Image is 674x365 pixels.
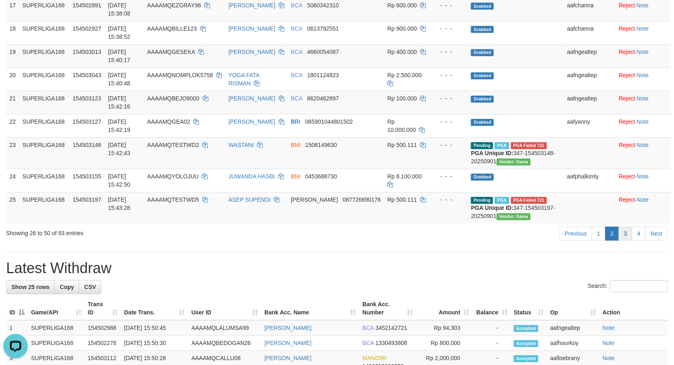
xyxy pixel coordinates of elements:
[468,192,564,223] td: 347-154503197-20250901
[6,21,19,44] td: 18
[307,25,339,32] span: Copy 0613792551 to clipboard
[511,142,547,149] span: PGA Error
[6,226,275,237] div: Showing 26 to 50 of 93 entries
[560,227,592,240] a: Previous
[6,260,668,276] h1: Latest Withdraw
[471,142,493,149] span: Pending
[616,91,671,114] td: ·
[19,169,69,192] td: SUPERLIGA168
[147,118,190,125] span: AAAAMQGEA02
[434,48,465,56] div: - - -
[375,340,407,346] span: Copy 1330493808 to clipboard
[228,196,270,203] a: ASEP SUPENDI
[547,320,599,336] td: aafngealtep
[637,2,649,9] a: Note
[6,320,28,336] td: 1
[305,173,337,180] span: Copy 0453686730 to clipboard
[147,2,201,9] span: AAAAMQEZGRAY96
[188,336,261,351] td: AAAAMQBEDOGAN26
[434,94,465,102] div: - - -
[362,340,374,346] span: BCA
[619,95,635,102] a: Reject
[637,25,649,32] a: Note
[434,71,465,79] div: - - -
[6,44,19,67] td: 19
[637,118,649,125] a: Note
[291,95,302,102] span: BCA
[471,197,493,204] span: Pending
[416,320,473,336] td: Rp 94,303
[632,227,646,240] a: 4
[6,192,19,223] td: 25
[497,158,531,165] span: Vendor URL: https://trx31.1velocity.biz
[637,196,649,203] a: Note
[471,72,494,79] span: Grabbed
[228,49,275,55] a: [PERSON_NAME]
[471,49,494,56] span: Grabbed
[547,297,599,320] th: Op: activate to sort column ascending
[619,72,635,78] a: Reject
[265,325,312,331] a: [PERSON_NAME]
[108,95,130,110] span: [DATE] 15:42:16
[471,26,494,33] span: Grabbed
[60,284,74,290] span: Copy
[603,325,615,331] a: Note
[619,118,635,125] a: Reject
[121,297,188,320] th: Date Trans.: activate to sort column ascending
[265,340,312,346] a: [PERSON_NAME]
[228,118,275,125] a: [PERSON_NAME]
[599,297,668,320] th: Action
[564,169,616,192] td: aafphalkimly
[108,49,130,63] span: [DATE] 15:40:17
[434,196,465,204] div: - - -
[434,1,465,9] div: - - -
[619,196,635,203] a: Reject
[19,192,69,223] td: SUPERLIGA168
[291,2,302,9] span: BCA
[85,320,121,336] td: 154502988
[388,196,417,203] span: Rp 500.111
[305,142,337,148] span: Copy 1508149630 to clipboard
[73,196,101,203] span: 154503197
[19,21,69,44] td: SUPERLIGA168
[291,196,338,203] span: [PERSON_NAME]
[619,142,635,148] a: Reject
[228,95,275,102] a: [PERSON_NAME]
[375,325,407,331] span: Copy 3452142721 to clipboard
[3,3,28,28] button: Open LiveChat chat widget
[228,2,275,9] a: [PERSON_NAME]
[564,44,616,67] td: aafngealtep
[564,21,616,44] td: aafchanna
[73,72,101,78] span: 154503043
[147,25,197,32] span: AAAAMQBILLE123
[19,67,69,91] td: SUPERLIGA168
[228,25,275,32] a: [PERSON_NAME]
[6,137,19,169] td: 23
[619,227,633,240] a: 3
[610,280,668,292] input: Search:
[291,142,300,148] span: BNI
[6,297,28,320] th: ID: activate to sort column descending
[6,114,19,137] td: 22
[79,280,101,294] a: CSV
[616,21,671,44] td: ·
[108,2,130,17] span: [DATE] 15:38:08
[19,91,69,114] td: SUPERLIGA168
[228,72,259,87] a: YOGA FATA RISMAN
[73,142,101,148] span: 154503148
[434,172,465,180] div: - - -
[6,91,19,114] td: 21
[108,72,130,87] span: [DATE] 15:40:48
[471,174,494,180] span: Grabbed
[497,213,531,220] span: Vendor URL: https://trx31.1velocity.biz
[11,284,49,290] span: Show 25 rows
[547,336,599,351] td: aafhourkoy
[28,320,85,336] td: SUPERLIGA168
[84,284,96,290] span: CSV
[619,49,635,55] a: Reject
[73,2,101,9] span: 154502891
[619,2,635,9] a: Reject
[6,67,19,91] td: 20
[388,25,417,32] span: Rp 900.000
[616,67,671,91] td: ·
